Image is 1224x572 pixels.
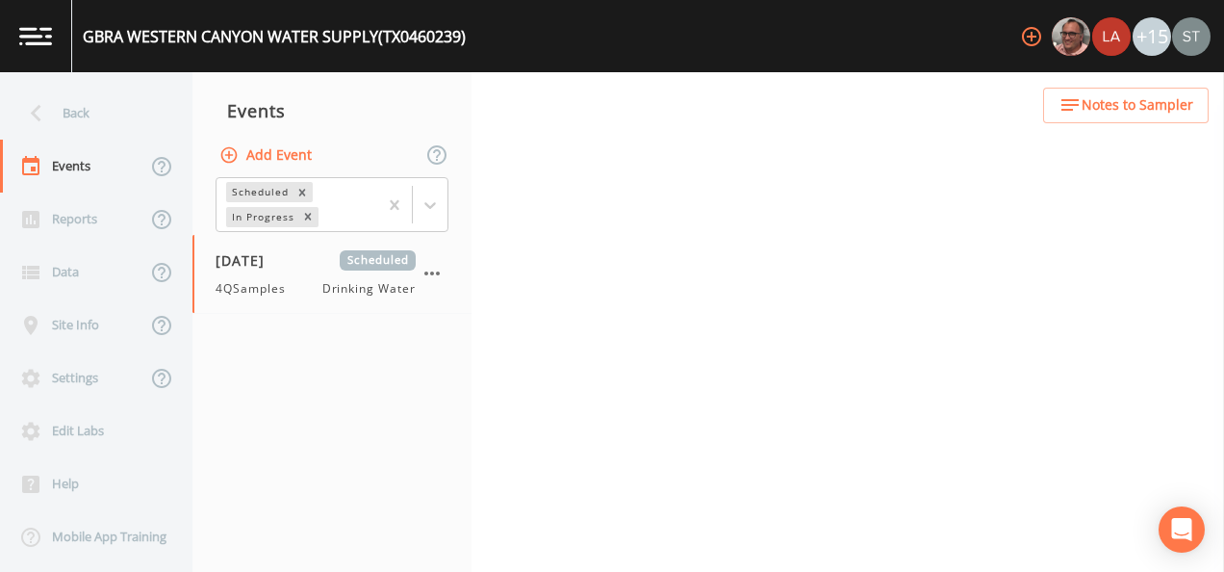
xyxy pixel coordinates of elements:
[192,235,472,314] a: [DATE]Scheduled4QSamplesDrinking Water
[1159,507,1205,553] div: Open Intercom Messenger
[322,280,416,298] span: Drinking Water
[226,182,292,202] div: Scheduled
[1051,17,1091,56] div: Mike Franklin
[340,250,416,271] span: Scheduled
[1082,93,1193,117] span: Notes to Sampler
[1092,17,1131,56] img: cf6e799eed601856facf0d2563d1856d
[19,27,52,45] img: logo
[216,138,319,173] button: Add Event
[292,182,313,202] div: Remove Scheduled
[297,207,319,227] div: Remove In Progress
[1052,17,1090,56] img: e2d790fa78825a4bb76dcb6ab311d44c
[1172,17,1211,56] img: c0670e89e469b6405363224a5fca805c
[192,87,472,135] div: Events
[1043,88,1209,123] button: Notes to Sampler
[1091,17,1132,56] div: Lauren Saenz
[226,207,297,227] div: In Progress
[216,250,278,271] span: [DATE]
[216,280,297,298] span: 4QSamples
[1133,17,1171,56] div: +15
[83,25,466,48] div: GBRA WESTERN CANYON WATER SUPPLY (TX0460239)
